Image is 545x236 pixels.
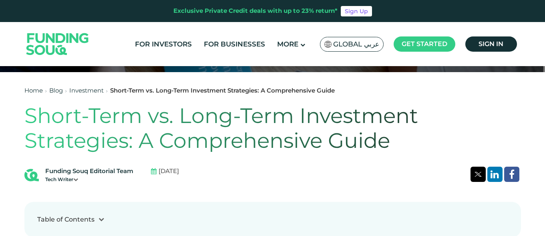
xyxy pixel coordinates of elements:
a: Home [24,87,43,94]
div: Funding Souq Editorial Team [45,167,133,176]
div: Table of Contents [37,215,95,224]
a: Blog [49,87,63,94]
div: Exclusive Private Credit deals with up to 23% return* [173,6,338,16]
img: Blog Author [24,168,39,182]
span: Global عربي [333,40,379,49]
span: More [277,40,298,48]
a: Investment [69,87,104,94]
h1: Short-Term vs. Long-Term Investment Strategies: A Comprehensive Guide [24,103,521,153]
a: Sign in [465,36,517,52]
span: Sign in [479,40,503,48]
div: Short-Term vs. Long-Term Investment Strategies: A Comprehensive Guide [110,86,335,95]
span: [DATE] [159,167,179,176]
span: Get started [402,40,447,48]
img: Logo [18,24,97,64]
a: Sign Up [341,6,372,16]
img: SA Flag [324,41,332,48]
img: twitter [475,172,482,177]
a: For Businesses [202,38,267,51]
div: Tech Writer [45,176,133,183]
a: For Investors [133,38,194,51]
